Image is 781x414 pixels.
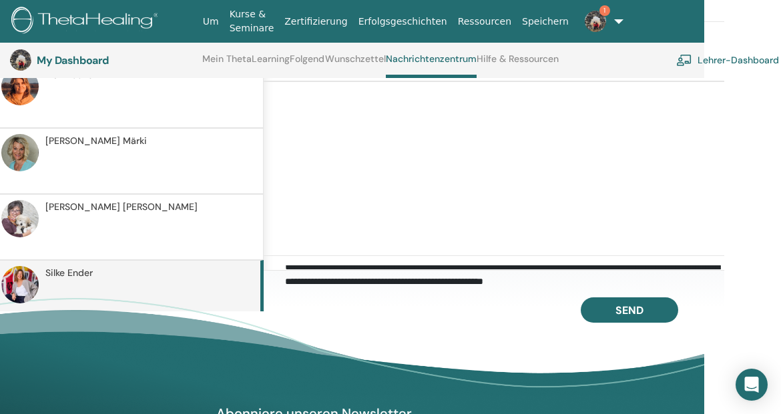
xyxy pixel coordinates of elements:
[615,303,643,317] span: Send
[599,5,610,16] span: 1
[386,53,477,78] a: Nachrichtenzentrum
[1,68,39,105] img: default.jpg
[45,200,198,214] span: [PERSON_NAME] [PERSON_NAME]
[290,53,324,75] a: Folgend
[581,297,678,323] button: Send
[517,9,574,34] a: Speichern
[676,54,692,66] img: chalkboard-teacher.svg
[736,369,768,401] div: Open Intercom Messenger
[325,53,386,75] a: Wunschzettel
[10,49,31,71] img: default.jpg
[1,266,39,303] img: default.jpg
[198,9,224,34] a: Um
[224,2,280,41] a: Kurse & Seminare
[585,11,606,32] img: default.jpg
[453,9,517,34] a: Ressourcen
[45,266,93,280] span: Silke Ender
[202,53,290,75] a: Mein ThetaLearning
[37,54,170,67] h3: My Dashboard
[45,134,147,148] span: [PERSON_NAME] Märki
[676,45,779,75] a: Lehrer-Dashboard
[353,9,453,34] a: Erfolgsgeschichten
[11,7,163,37] img: logo.png
[279,9,352,34] a: Zertifizierung
[1,134,39,171] img: default.jpg
[1,200,39,237] img: default.jpg
[477,53,559,75] a: Hilfe & Ressourcen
